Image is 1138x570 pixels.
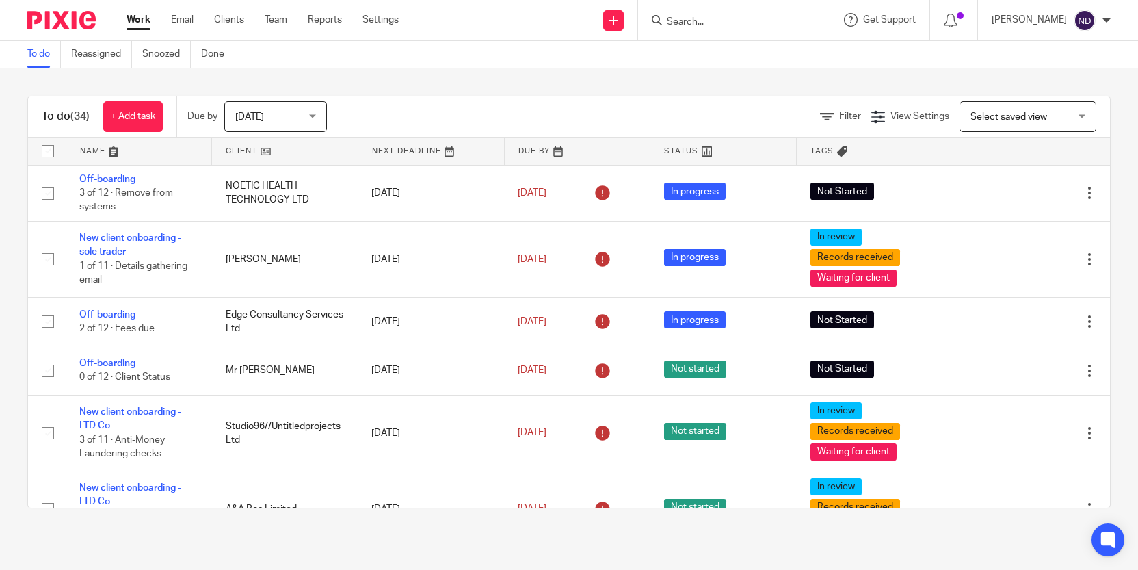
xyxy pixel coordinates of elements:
span: Waiting for client [810,270,897,287]
a: Snoozed [142,41,191,68]
span: Not Started [810,183,874,200]
a: Work [127,13,150,27]
a: Email [171,13,194,27]
td: NOETIC HEALTH TECHNOLOGY LTD [212,165,358,221]
span: (34) [70,111,90,122]
span: Records received [810,249,900,266]
p: Due by [187,109,217,123]
td: [DATE] [358,165,504,221]
span: In review [810,478,862,495]
td: A&A Ros Limited [212,471,358,547]
a: Settings [362,13,399,27]
a: Reports [308,13,342,27]
span: In progress [664,183,726,200]
span: 2 of 12 · Fees due [79,324,155,333]
span: [DATE] [518,504,546,514]
a: Reassigned [71,41,132,68]
span: Records received [810,499,900,516]
a: Clients [214,13,244,27]
p: [PERSON_NAME] [992,13,1067,27]
span: Waiting for client [810,443,897,461]
td: [DATE] [358,471,504,547]
a: Team [265,13,287,27]
span: [DATE] [518,365,546,375]
span: Not started [664,499,726,516]
a: + Add task [103,101,163,132]
td: [DATE] [358,221,504,297]
span: In review [810,402,862,419]
span: [DATE] [518,255,546,264]
td: [DATE] [358,346,504,395]
td: Edge Consultancy Services Ltd [212,297,358,346]
span: Get Support [863,15,916,25]
span: View Settings [890,112,949,121]
span: [DATE] [518,317,546,326]
td: Mr [PERSON_NAME] [212,346,358,395]
a: New client onboarding - LTD Co [79,483,181,506]
span: Not Started [810,311,874,328]
span: In review [810,229,862,246]
td: [DATE] [358,297,504,346]
span: 1 of 11 · Details gathering email [79,261,187,285]
span: 0 of 12 · Client Status [79,373,170,383]
td: Studio96//Untitledprojects Ltd [212,395,358,471]
span: 3 of 12 · Remove from systems [79,188,173,212]
span: [DATE] [518,428,546,438]
a: Off-boarding [79,310,135,320]
td: [DATE] [358,395,504,471]
span: In progress [664,249,726,266]
a: Off-boarding [79,174,135,184]
a: New client onboarding - LTD Co [79,407,181,430]
span: Select saved view [970,112,1047,122]
span: [DATE] [235,112,264,122]
span: [DATE] [518,188,546,198]
span: Not Started [810,361,874,378]
span: Not started [664,361,726,378]
span: Tags [810,147,834,155]
span: Records received [810,423,900,440]
span: In progress [664,311,726,328]
a: To do [27,41,61,68]
span: Filter [839,112,861,121]
td: [PERSON_NAME] [212,221,358,297]
a: Done [201,41,235,68]
span: 3 of 11 · Anti-Money Laundering checks [79,435,165,459]
h1: To do [42,109,90,124]
span: Not started [664,423,726,440]
a: Off-boarding [79,359,135,368]
input: Search [665,16,789,29]
img: Pixie [27,11,96,29]
img: svg%3E [1074,10,1096,31]
a: New client onboarding - sole trader [79,233,181,257]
